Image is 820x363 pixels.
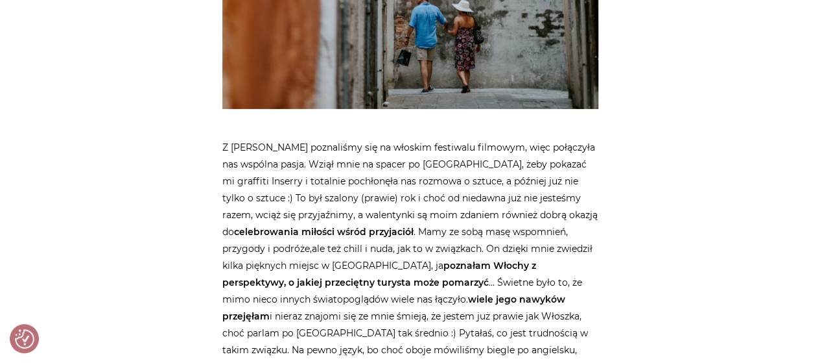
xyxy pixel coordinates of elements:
[234,226,414,238] strong: celebrowania miłości wśród przyjaciół
[15,329,34,349] img: Revisit consent button
[15,329,34,349] button: Preferencje co do zgód
[222,294,565,322] strong: wiele jego nawyków przejęłam
[222,260,536,288] strong: poznałam Włochy z perspektywy, o jakiej przeciętny turysta może pomarzyć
